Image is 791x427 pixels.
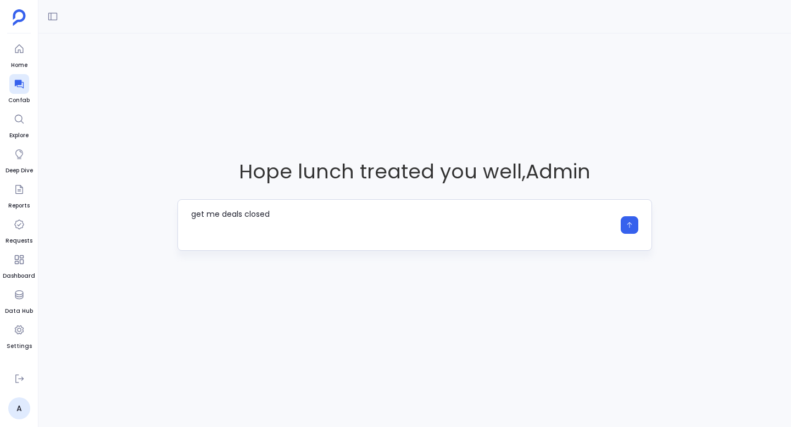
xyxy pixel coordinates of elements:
span: Home [9,61,29,70]
a: Home [9,39,29,70]
a: Deep Dive [5,144,33,175]
span: Deep Dive [5,166,33,175]
a: Data Hub [5,285,33,316]
span: Confab [8,96,30,105]
a: Settings [7,320,32,351]
span: Reports [8,201,30,210]
a: Confab [8,74,30,105]
span: Dashboard [3,272,35,280]
a: Requests [5,215,32,245]
a: Explore [9,109,29,140]
img: petavue logo [13,9,26,26]
a: A [8,397,30,419]
a: Reports [8,179,30,210]
span: Requests [5,237,32,245]
span: Settings [7,342,32,351]
a: Dashboard [3,250,35,280]
textarea: get me deals closed [191,209,614,241]
span: Data Hub [5,307,33,316]
span: Explore [9,131,29,140]
span: Hope lunch treated you well , Admin [239,158,591,186]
